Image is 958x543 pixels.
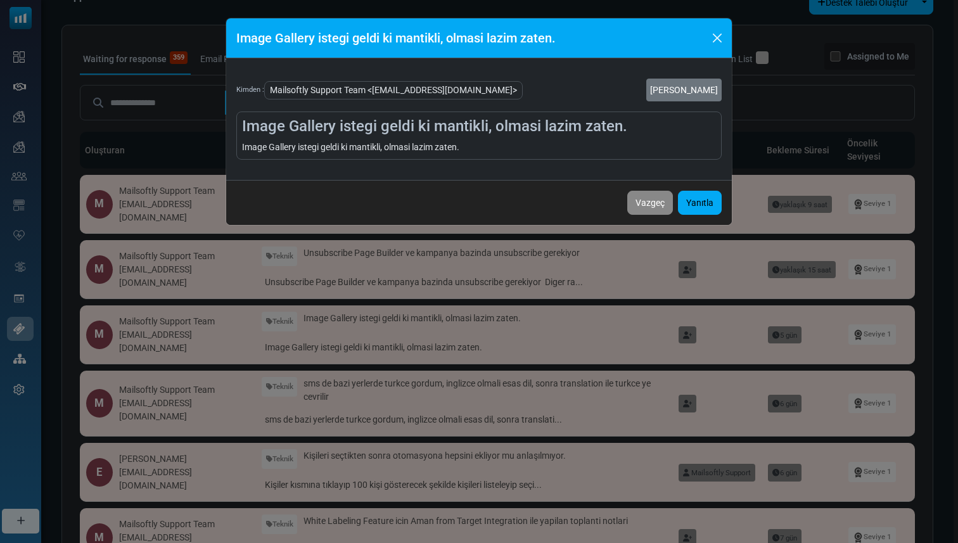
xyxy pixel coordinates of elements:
h4: Image Gallery istegi geldi ki mantikli, olmasi lazim zaten. [242,117,716,136]
div: Image Gallery istegi geldi ki mantikli, olmasi lazim zaten. [242,141,716,154]
button: Close [708,29,727,48]
a: Yanıtla [678,191,722,215]
span: Mailsoftly Support Team <[EMAIL_ADDRESS][DOMAIN_NAME]> [264,81,523,99]
span: Kimden : [236,85,264,96]
h5: Image Gallery istegi geldi ki mantikli, olmasi lazim zaten. [236,29,556,48]
button: Vazgeç [627,191,673,215]
a: [PERSON_NAME] [646,79,722,101]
